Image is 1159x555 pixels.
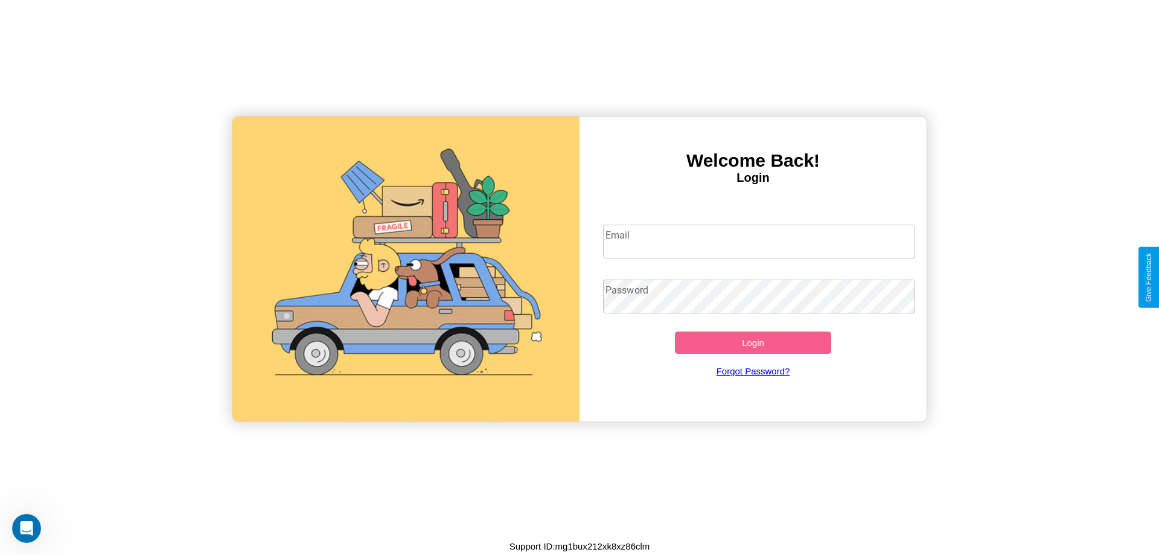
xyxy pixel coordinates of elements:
[12,514,41,543] iframe: Intercom live chat
[1145,253,1153,302] div: Give Feedback
[675,332,831,354] button: Login
[579,171,927,185] h4: Login
[509,538,650,554] p: Support ID: mg1bux212xk8xz86clm
[579,150,927,171] h3: Welcome Back!
[232,117,579,422] img: gif
[597,354,910,388] a: Forgot Password?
